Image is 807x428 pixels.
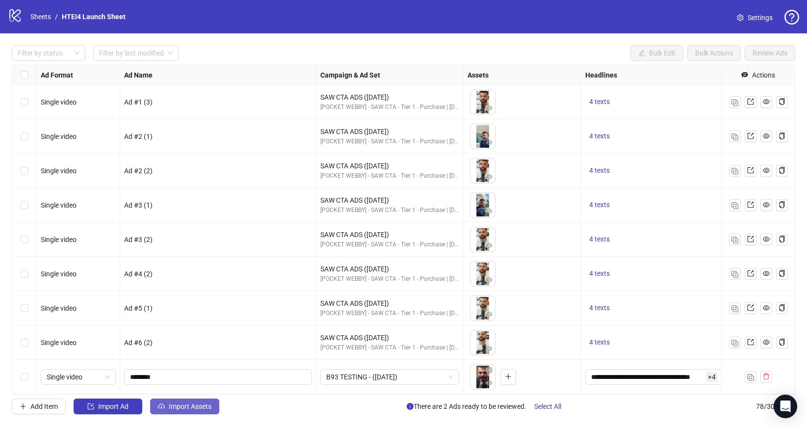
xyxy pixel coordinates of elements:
button: 4 texts [585,131,614,142]
span: Single video [41,133,77,140]
button: Duplicate [729,234,741,245]
div: Open Intercom Messenger [774,395,797,418]
button: Import Ad [74,399,142,414]
div: Select row 76 [12,291,37,325]
div: [POCKET WEBBY] - SAW CTA - Tier 1 - Purchase | [DATE] - ([DATE]) [320,309,459,318]
div: SAW CTA ADS ([DATE]) [320,126,459,137]
strong: Ad Name [124,70,153,80]
img: Asset 1 [470,159,495,183]
span: copy [779,98,785,105]
button: 4 texts [585,96,614,108]
img: Duplicate [731,99,738,106]
button: Review Ads [745,45,795,61]
span: eye [486,345,493,352]
img: Duplicate [747,374,754,381]
a: HTEI4 Launch Sheet [60,11,128,22]
span: plus [505,373,512,380]
span: 4 texts [589,201,610,209]
span: eye [763,339,770,346]
span: cloud-upload [158,403,165,410]
button: Duplicate [745,371,756,383]
button: 4 texts [585,268,614,280]
button: Preview [483,137,495,149]
div: Edit values [585,369,724,385]
span: eye [486,208,493,214]
img: Duplicate [731,271,738,278]
div: SAW CTA ADS ([DATE]) [320,298,459,309]
button: 4 texts [585,165,614,177]
div: SAW CTA ADS ([DATE]) [320,332,459,343]
img: Asset 1 [470,330,495,355]
div: [POCKET WEBBY] - SAW CTA - Tier 1 - Purchase | [DATE] - ([DATE]) [320,171,459,181]
button: Preview [483,377,495,389]
span: eye-invisible [741,71,748,78]
button: Bulk Actions [687,45,741,61]
button: Preview [483,240,495,252]
img: Duplicate [731,168,738,175]
img: Asset 1 [470,193,495,217]
img: Asset 1 [470,124,495,149]
div: Select row 75 [12,257,37,291]
span: eye [486,276,493,283]
img: Duplicate [731,340,738,347]
div: Select row 74 [12,222,37,257]
span: setting [737,14,744,21]
span: plus [20,403,26,410]
span: 4 texts [589,338,610,346]
div: Select row 70 [12,85,37,119]
span: B93 TESTING - (08.09.2025) [326,370,453,384]
div: [POCKET WEBBY] - SAW CTA - Tier 1 - Purchase | [DATE] - ([DATE]) [320,343,459,352]
button: Delete [483,365,495,376]
img: Duplicate [731,305,738,312]
strong: Assets [468,70,489,80]
button: Add [500,369,516,385]
span: copy [779,167,785,174]
span: close-circle [486,367,493,374]
strong: Campaign & Ad Set [320,70,380,80]
img: Asset 1 [470,262,495,286]
span: 4 texts [589,98,610,106]
button: Duplicate [729,199,741,211]
span: 4 texts [589,269,610,277]
img: Asset 1 [470,365,495,389]
span: export [747,133,754,139]
button: 4 texts [585,302,614,314]
span: Ad #5 (1) [124,304,153,312]
span: import [87,403,94,410]
span: eye [763,167,770,174]
div: Resize Assets column [578,65,581,84]
span: 4 texts [589,132,610,140]
button: Duplicate [729,96,741,108]
span: export [747,201,754,208]
div: Select row 71 [12,119,37,154]
span: eye [763,304,770,311]
span: export [747,167,754,174]
span: Ad #2 (1) [124,133,153,140]
img: Asset 1 [470,296,495,321]
span: Import Ad [98,402,129,410]
div: [POCKET WEBBY] - SAW CTA - Tier 1 - Purchase | [DATE] - ([DATE]) [320,240,459,249]
button: Bulk Edit [630,45,683,61]
button: Duplicate [729,165,741,177]
button: Select All [526,399,569,414]
div: SAW CTA ADS ([DATE]) [320,92,459,103]
span: eye [486,105,493,111]
span: Ad #1 (3) [124,98,153,106]
span: 78 / 300 items [756,401,795,412]
button: 4 texts [585,199,614,211]
span: copy [779,133,785,139]
span: export [747,339,754,346]
div: [POCKET WEBBY] - SAW CTA - Tier 1 - Purchase | [DATE] - ([DATE]) [320,274,459,284]
a: Sheets [28,11,53,22]
span: eye [486,379,493,386]
span: Select All [534,402,561,410]
span: export [747,98,754,105]
span: 4 texts [589,235,610,243]
button: Duplicate [729,268,741,280]
span: eye [763,270,770,277]
span: copy [779,304,785,311]
span: eye [763,236,770,242]
div: Resize Ad Name column [313,65,316,84]
button: Preview [483,274,495,286]
button: Add Item [12,399,66,414]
